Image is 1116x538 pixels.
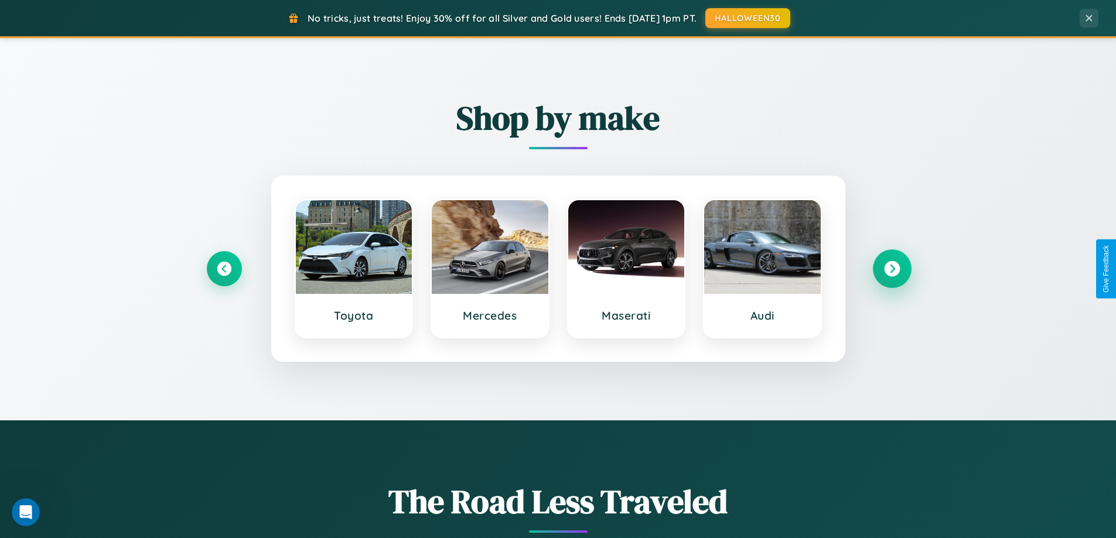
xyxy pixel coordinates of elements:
h3: Maserati [580,309,673,323]
h3: Toyota [308,309,401,323]
span: No tricks, just treats! Enjoy 30% off for all Silver and Gold users! Ends [DATE] 1pm PT. [308,12,697,24]
h1: The Road Less Traveled [207,479,910,524]
iframe: Intercom live chat [12,498,40,526]
h3: Audi [716,309,809,323]
div: Give Feedback [1102,245,1110,293]
h3: Mercedes [443,309,537,323]
h2: Shop by make [207,95,910,141]
button: HALLOWEEN30 [705,8,790,28]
